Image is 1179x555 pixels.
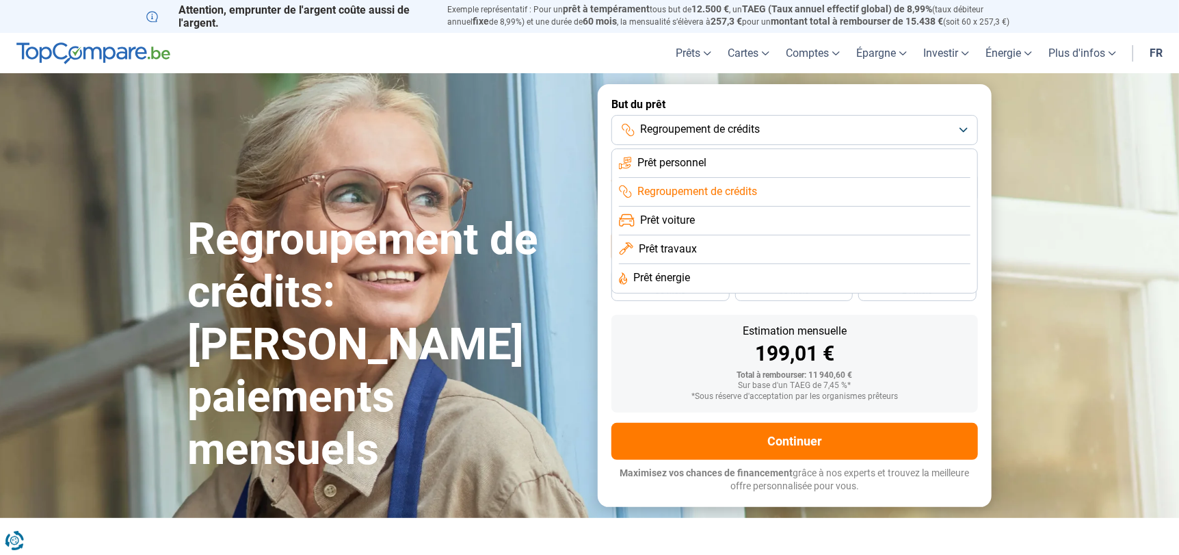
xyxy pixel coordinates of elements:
span: montant total à rembourser de 15.438 € [771,16,943,27]
span: Maximisez vos chances de financement [620,467,793,478]
span: 24 mois [903,287,933,295]
a: Plus d'infos [1040,33,1124,73]
a: Investir [915,33,977,73]
span: Prêt énergie [633,270,690,285]
a: Comptes [778,33,848,73]
span: Prêt personnel [637,155,706,170]
a: Prêts [667,33,719,73]
a: Énergie [977,33,1040,73]
div: Total à rembourser: 11 940,60 € [622,371,967,380]
span: 36 mois [655,287,685,295]
div: *Sous réserve d'acceptation par les organismes prêteurs [622,392,967,402]
a: fr [1141,33,1171,73]
span: 12.500 € [691,3,729,14]
span: prêt à tempérament [563,3,650,14]
span: Prêt travaux [639,242,697,257]
p: grâce à nos experts et trouvez la meilleure offre personnalisée pour vous. [611,467,978,493]
span: fixe [473,16,489,27]
a: Épargne [848,33,915,73]
span: 60 mois [583,16,617,27]
label: But du prêt [611,98,978,111]
div: Sur base d'un TAEG de 7,45 %* [622,381,967,391]
p: Attention, emprunter de l'argent coûte aussi de l'argent. [146,3,431,29]
div: Estimation mensuelle [622,326,967,337]
span: Regroupement de crédits [640,122,760,137]
span: TAEG (Taux annuel effectif global) de 8,99% [742,3,932,14]
span: Prêt voiture [640,213,695,228]
p: Exemple représentatif : Pour un tous but de , un (taux débiteur annuel de 8,99%) et une durée de ... [447,3,1033,28]
span: Regroupement de crédits [637,184,757,199]
span: 257,3 € [711,16,742,27]
a: Cartes [719,33,778,73]
button: Continuer [611,423,978,460]
h1: Regroupement de crédits: [PERSON_NAME] paiements mensuels [187,214,581,476]
div: 199,01 € [622,344,967,364]
button: Regroupement de crédits [611,115,978,145]
span: 30 mois [779,287,809,295]
img: TopCompare [16,42,170,64]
